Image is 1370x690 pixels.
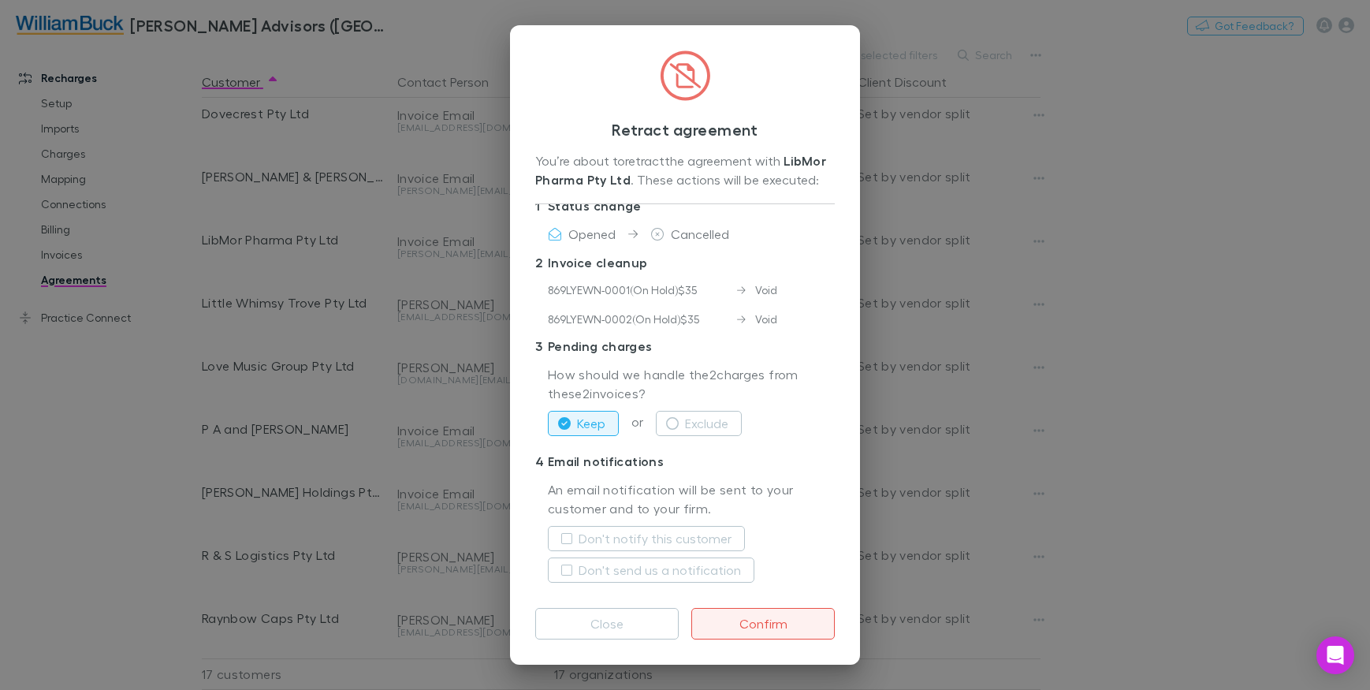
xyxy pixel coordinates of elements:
span: Opened [568,226,616,241]
p: Status change [535,193,835,218]
div: 4 [535,452,548,471]
p: Invoice cleanup [535,250,835,275]
div: You’re about to retract the agreement with . These actions will be executed: [535,151,835,191]
button: Exclude [656,411,742,436]
p: How should we handle the 2 charges from these 2 invoices? [548,365,835,405]
button: Don't notify this customer [548,526,745,551]
button: Don't send us a notification [548,558,754,583]
div: Void [737,311,777,327]
label: Don't send us a notification [579,561,741,580]
button: Keep [548,411,619,436]
h3: Retract agreement [535,120,835,139]
img: CircledFileSlash.svg [660,50,710,101]
p: An email notification will be sent to your customer and to your firm. [548,480,835,520]
span: or [619,414,656,429]
div: 2 [535,253,548,272]
div: Void [737,282,777,298]
p: Pending charges [535,334,835,359]
div: Open Intercom Messenger [1316,636,1354,674]
label: Don't notify this customer [579,529,732,548]
span: Cancelled [671,226,729,241]
div: 869LYEWN-0001 ( On Hold ) $35 [548,282,737,298]
p: Email notifications [535,449,835,474]
div: 3 [535,337,548,356]
button: Close [535,608,679,640]
button: Confirm [691,608,835,640]
div: 869LYEWN-0002 ( On Hold ) $35 [548,311,737,327]
div: 1 [535,196,548,215]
